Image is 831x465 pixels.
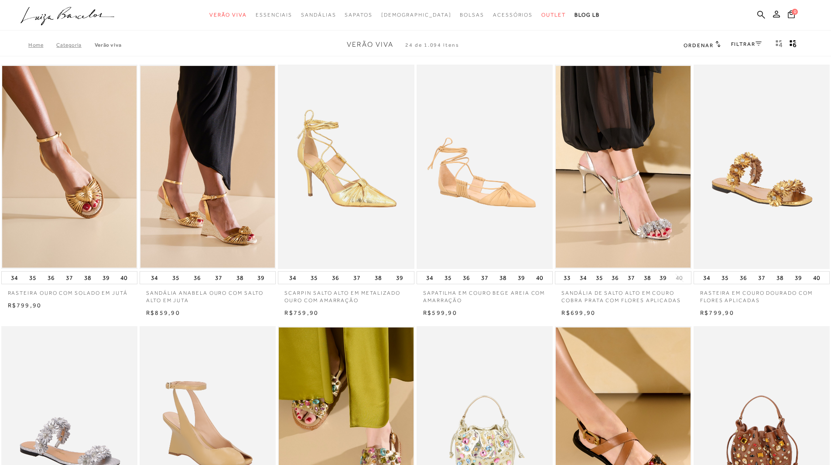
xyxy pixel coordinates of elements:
[684,42,713,48] span: Ordenar
[63,272,75,284] button: 37
[493,7,533,23] a: categoryNavScreenReaderText
[785,10,797,21] button: 0
[279,66,413,268] a: SCARPIN SALTO ALTO EM METALIZADO OURO COM AMARRAÇÃO SCARPIN SALTO ALTO EM METALIZADO OURO COM AMA...
[442,272,454,284] button: 35
[234,272,246,284] button: 38
[301,7,336,23] a: categoryNavScreenReaderText
[146,309,180,316] span: R$859,90
[148,272,161,284] button: 34
[625,272,637,284] button: 37
[140,284,276,304] a: SANDÁLIA ANABELA OURO COM SALTO ALTO EM JUTA
[28,42,56,48] a: Home
[561,309,595,316] span: R$699,90
[308,272,320,284] button: 35
[577,272,589,284] button: 34
[773,39,785,51] button: Mostrar 4 produtos por linha
[593,272,605,284] button: 35
[381,12,451,18] span: [DEMOGRAPHIC_DATA]
[737,272,749,284] button: 36
[417,66,552,268] img: SAPATILHA EM COURO BEGE AREIA COM AMARRAÇÃO
[555,284,691,304] a: SANDÁLIA DE SALTO ALTO EM COURO COBRA PRATA COM FLORES APLICADAS
[719,272,731,284] button: 35
[212,272,225,284] button: 37
[351,272,363,284] button: 37
[27,272,39,284] button: 35
[556,66,690,268] img: SANDÁLIA DE SALTO ALTO EM COURO COBRA PRATA COM FLORES APLICADAS
[2,66,137,268] img: RASTEIRA OURO COM SOLADO EM JUTÁ
[284,309,318,316] span: R$759,90
[256,7,292,23] a: categoryNavScreenReaderText
[1,284,137,297] a: RASTEIRA OURO COM SOLADO EM JUTÁ
[460,7,484,23] a: categoryNavScreenReaderText
[533,272,546,284] button: 40
[701,272,713,284] button: 34
[694,66,829,268] a: RASTEIRA EM COURO DOURADO COM FLORES APLICADAS RASTEIRA EM COURO DOURADO COM FLORES APLICADAS
[694,66,829,268] img: RASTEIRA EM COURO DOURADO COM FLORES APLICADAS
[541,7,566,23] a: categoryNavScreenReaderText
[278,284,414,304] a: SCARPIN SALTO ALTO EM METALIZADO OURO COM AMARRAÇÃO
[424,272,436,284] button: 34
[541,12,566,18] span: Outlet
[45,272,57,284] button: 36
[460,12,484,18] span: Bolsas
[381,7,451,23] a: noSubCategoriesText
[100,272,112,284] button: 39
[209,7,247,23] a: categoryNavScreenReaderText
[417,284,553,304] a: SAPATILHA EM COURO BEGE AREIA COM AMARRAÇÃO
[657,272,669,284] button: 39
[609,272,621,284] button: 36
[256,12,292,18] span: Essenciais
[209,12,247,18] span: Verão Viva
[792,9,798,15] span: 0
[140,66,275,268] a: SANDÁLIA ANABELA OURO COM SALTO ALTO EM JUTA SANDÁLIA ANABELA OURO COM SALTO ALTO EM JUTA
[255,272,267,284] button: 39
[8,272,21,284] button: 34
[393,272,406,284] button: 39
[460,272,472,284] button: 36
[118,272,130,284] button: 40
[405,42,459,48] span: 24 de 1.094 itens
[575,12,600,18] span: BLOG LB
[787,39,799,51] button: gridText6Desc
[372,272,384,284] button: 38
[423,309,457,316] span: R$599,90
[82,272,94,284] button: 38
[279,66,413,268] img: SCARPIN SALTO ALTO EM METALIZADO OURO COM AMARRAÇÃO
[417,66,552,268] a: SAPATILHA EM COURO BEGE AREIA COM AMARRAÇÃO SAPATILHA EM COURO BEGE AREIA COM AMARRAÇÃO
[191,272,203,284] button: 36
[301,12,336,18] span: Sandálias
[140,66,275,268] img: SANDÁLIA ANABELA OURO COM SALTO ALTO EM JUTA
[345,7,372,23] a: categoryNavScreenReaderText
[347,41,393,48] span: Verão Viva
[56,42,94,48] a: Categoria
[641,272,653,284] button: 38
[731,41,762,47] a: FILTRAR
[479,272,491,284] button: 37
[561,272,573,284] button: 33
[792,272,804,284] button: 39
[329,272,342,284] button: 36
[673,274,685,282] button: 40
[497,272,509,284] button: 38
[556,66,690,268] a: SANDÁLIA DE SALTO ALTO EM COURO COBRA PRATA COM FLORES APLICADAS SANDÁLIA DE SALTO ALTO EM COURO ...
[287,272,299,284] button: 34
[95,42,122,48] a: Verão Viva
[515,272,527,284] button: 39
[694,284,830,304] a: RASTEIRA EM COURO DOURADO COM FLORES APLICADAS
[345,12,372,18] span: Sapatos
[700,309,734,316] span: R$799,90
[2,66,137,268] a: RASTEIRA OURO COM SOLADO EM JUTÁ RASTEIRA OURO COM SOLADO EM JUTÁ
[493,12,533,18] span: Acessórios
[756,272,768,284] button: 37
[774,272,786,284] button: 38
[810,272,823,284] button: 40
[575,7,600,23] a: BLOG LB
[8,302,42,309] span: R$799,90
[170,272,182,284] button: 35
